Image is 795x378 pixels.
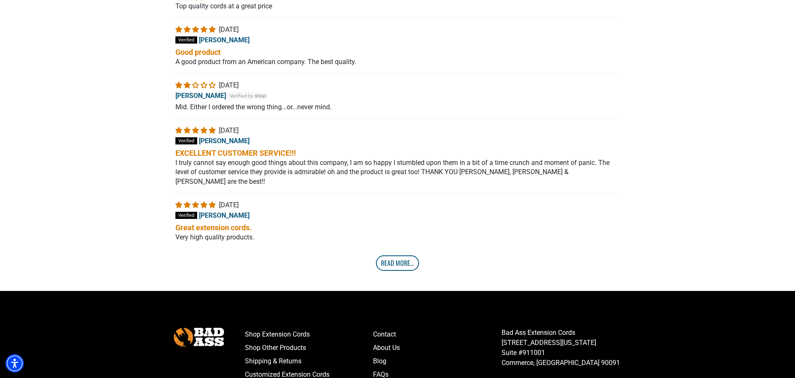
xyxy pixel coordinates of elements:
p: I truly cannot say enough good things about this company, I am so happy I stumbled upon them in a... [175,158,620,186]
b: Good product [175,47,620,57]
span: [PERSON_NAME] [175,91,226,99]
img: Verified by Shop [228,92,268,100]
div: Accessibility Menu [5,354,24,373]
a: About Us [373,341,502,355]
span: [DATE] [219,126,239,134]
span: 2 star review [175,81,217,89]
span: 5 star review [175,201,217,209]
p: Very high quality products. [175,233,620,242]
span: [PERSON_NAME] [199,36,250,44]
b: Great extension cords. [175,222,620,233]
span: [DATE] [219,81,239,89]
a: Shop Extension Cords [245,328,373,341]
a: Shop Other Products [245,341,373,355]
span: [DATE] [219,201,239,209]
a: Read More... [376,255,419,270]
span: [PERSON_NAME] [199,136,250,144]
p: Mid. Either I ordered the wrong thing...or...never mind. [175,103,620,112]
span: 5 star review [175,126,217,134]
b: EXCELLENT CUSTOMER SERVICE!!! [175,148,620,158]
a: Contact [373,328,502,341]
p: Top quality cords at a great price [175,2,620,11]
span: [DATE] [219,26,239,33]
p: Bad Ass Extension Cords [STREET_ADDRESS][US_STATE] Suite #911001 Commerce, [GEOGRAPHIC_DATA] 90091 [502,328,630,368]
span: [PERSON_NAME] [199,211,250,219]
a: Blog [373,355,502,368]
a: Shipping & Returns [245,355,373,368]
span: 5 star review [175,26,217,33]
img: Bad Ass Extension Cords [174,328,224,347]
p: A good product from an American company. The best quality. [175,57,620,67]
